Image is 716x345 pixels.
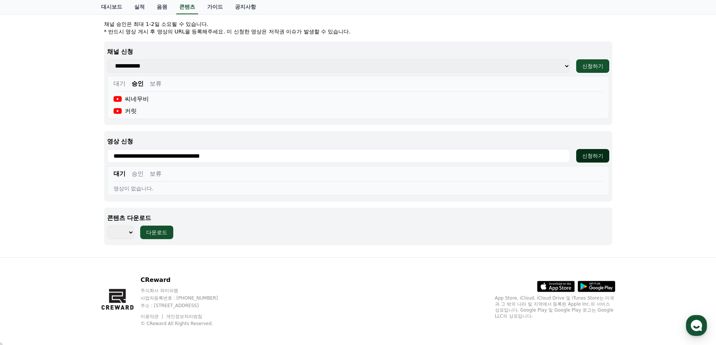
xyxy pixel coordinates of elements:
button: 승인 [132,169,144,178]
div: 신청하기 [582,152,603,160]
p: 영상 신청 [107,137,609,146]
div: 다운로드 [146,229,167,236]
a: 이용약관 [141,314,164,319]
p: * 반드시 영상 게시 후 영상의 URL을 등록해주세요. 미 신청한 영상은 저작권 이슈가 발생할 수 있습니다. [104,28,612,35]
span: 홈 [24,249,28,255]
div: 신청하기 [582,62,603,70]
button: 신청하기 [576,59,609,73]
span: 대화 [69,250,78,256]
button: 다운로드 [140,226,173,239]
p: 주식회사 와이피랩 [141,288,232,294]
button: 보류 [150,169,162,178]
button: 대기 [114,169,126,178]
div: 커릿 [114,107,137,116]
p: 채널 승인은 최대 1-2일 소요될 수 있습니다. [104,20,612,28]
button: 대기 [114,79,126,88]
p: © CReward All Rights Reserved. [141,321,232,327]
p: CReward [141,276,232,285]
button: 승인 [132,79,144,88]
div: 씨네무비 [114,95,149,104]
a: 개인정보처리방침 [166,314,202,319]
button: 보류 [150,79,162,88]
a: 홈 [2,238,50,257]
span: 설정 [116,249,125,255]
div: 영상이 없습니다. [114,185,603,192]
p: 채널 신청 [107,47,609,56]
p: 콘텐츠 다운로드 [107,214,609,223]
p: 주소 : [STREET_ADDRESS] [141,303,232,309]
button: 신청하기 [576,149,609,163]
a: 설정 [97,238,144,257]
a: 대화 [50,238,97,257]
p: App Store, iCloud, iCloud Drive 및 iTunes Store는 미국과 그 밖의 나라 및 지역에서 등록된 Apple Inc.의 서비스 상표입니다. Goo... [495,295,615,319]
p: 사업자등록번호 : [PHONE_NUMBER] [141,295,232,301]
